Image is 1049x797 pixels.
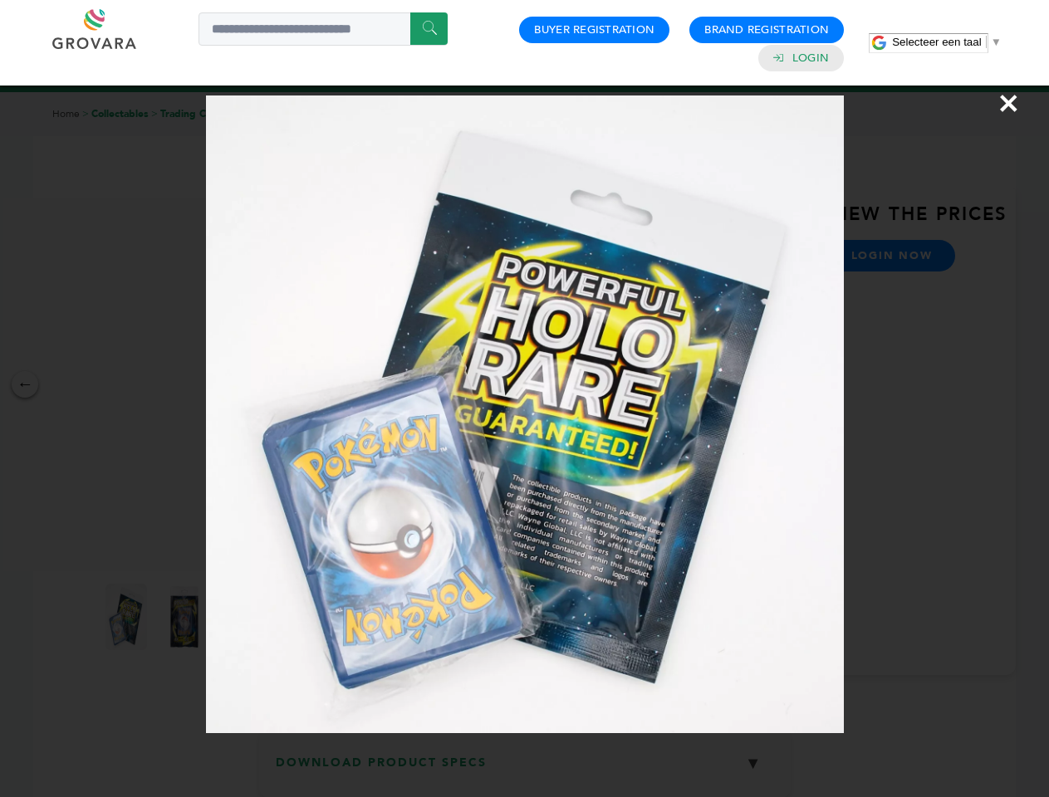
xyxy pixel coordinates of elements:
[792,51,829,66] a: Login
[892,36,981,48] span: Selecteer een taal
[892,36,1002,48] a: Selecteer een taal​
[986,36,987,48] span: ​
[206,95,844,733] img: Image Preview
[199,12,448,46] input: Search a product or brand...
[991,36,1002,48] span: ▼
[534,22,654,37] a: Buyer Registration
[998,80,1020,126] span: ×
[704,22,829,37] a: Brand Registration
